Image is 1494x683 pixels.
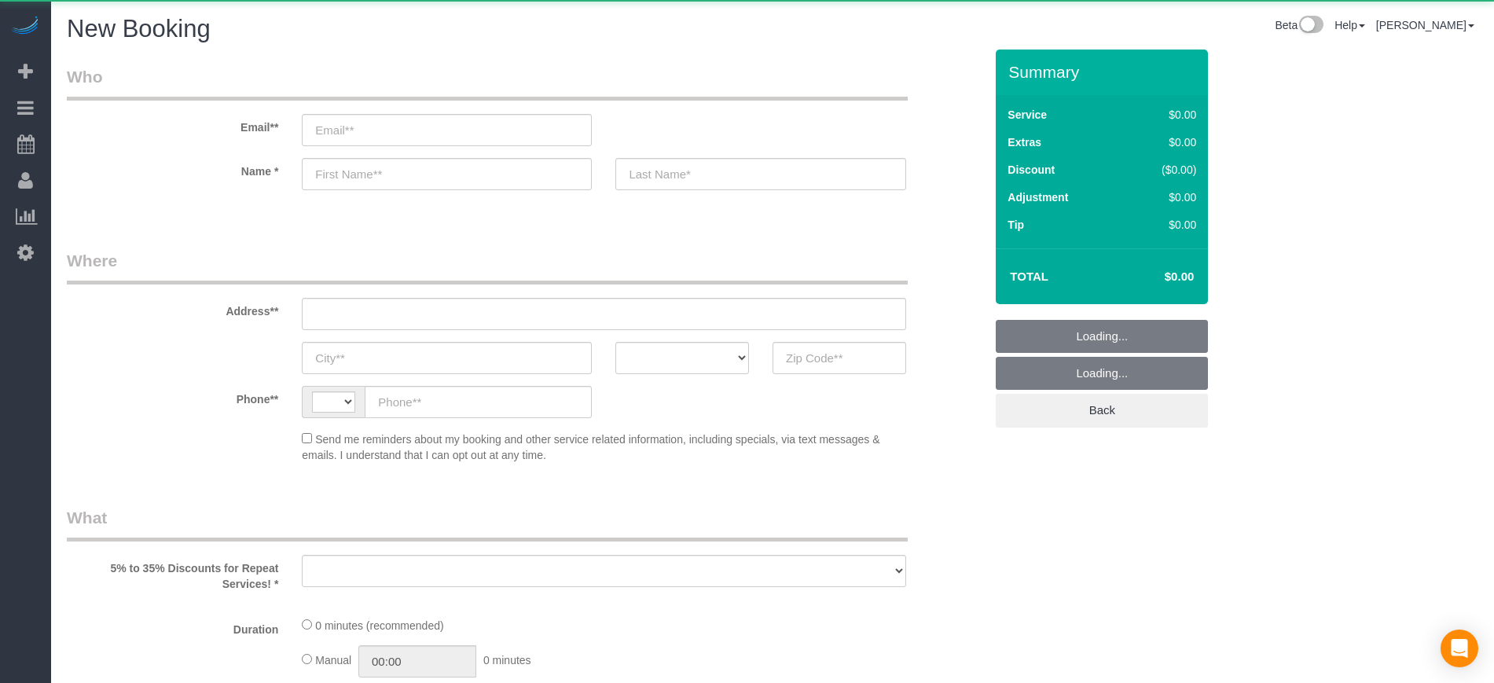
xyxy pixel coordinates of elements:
[315,619,443,632] span: 0 minutes (recommended)
[1129,189,1196,205] div: $0.00
[1008,134,1041,150] label: Extras
[1008,217,1024,233] label: Tip
[302,158,592,190] input: First Name**
[1008,107,1047,123] label: Service
[1334,19,1365,31] a: Help
[1129,107,1196,123] div: $0.00
[996,394,1208,427] a: Back
[67,249,908,285] legend: Where
[1008,63,1200,81] h3: Summary
[1129,217,1196,233] div: $0.00
[483,654,531,666] span: 0 minutes
[1008,189,1068,205] label: Adjustment
[615,158,905,190] input: Last Name*
[315,654,351,666] span: Manual
[1008,162,1055,178] label: Discount
[1010,270,1048,283] strong: Total
[67,15,211,42] span: New Booking
[773,342,906,374] input: Zip Code**
[67,65,908,101] legend: Who
[302,433,879,461] span: Send me reminders about my booking and other service related information, including specials, via...
[55,555,290,592] label: 5% to 35% Discounts for Repeat Services! *
[1376,19,1474,31] a: [PERSON_NAME]
[55,616,290,637] label: Duration
[1129,162,1196,178] div: ($0.00)
[67,506,908,542] legend: What
[55,158,290,179] label: Name *
[1441,630,1478,667] div: Open Intercom Messenger
[1129,134,1196,150] div: $0.00
[1298,16,1323,36] img: New interface
[1275,19,1323,31] a: Beta
[9,16,41,38] img: Automaid Logo
[1118,270,1194,284] h4: $0.00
